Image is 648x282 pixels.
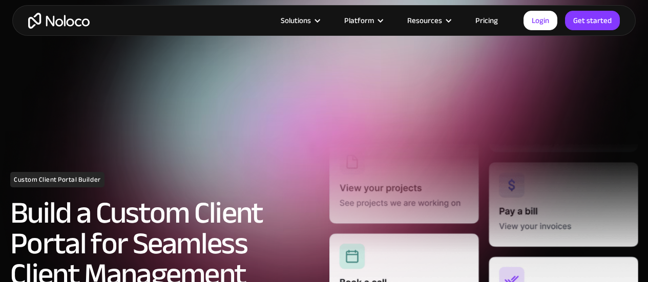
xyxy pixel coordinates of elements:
[565,11,620,30] a: Get started
[344,14,374,27] div: Platform
[28,13,90,29] a: home
[268,14,331,27] div: Solutions
[281,14,311,27] div: Solutions
[463,14,511,27] a: Pricing
[407,14,442,27] div: Resources
[10,172,104,187] h1: Custom Client Portal Builder
[394,14,463,27] div: Resources
[524,11,557,30] a: Login
[331,14,394,27] div: Platform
